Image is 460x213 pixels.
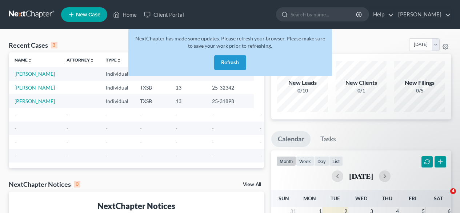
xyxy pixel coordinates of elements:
[260,153,261,159] span: -
[369,8,394,21] a: Help
[176,153,177,159] span: -
[90,58,94,63] i: unfold_more
[67,125,68,131] span: -
[109,8,140,21] a: Home
[117,58,121,63] i: unfold_more
[15,153,16,159] span: -
[106,57,121,63] a: Typeunfold_more
[135,35,325,49] span: NextChapter has made some updates. Please refresh your browser. Please make sure to save your wor...
[277,87,328,94] div: 0/10
[106,125,108,131] span: -
[212,153,214,159] span: -
[51,42,57,48] div: 3
[303,195,316,201] span: Mon
[206,81,254,94] td: 25-32342
[76,12,100,17] span: New Case
[212,111,214,118] span: -
[336,79,387,87] div: New Clients
[291,8,357,21] input: Search by name...
[15,200,258,212] div: NextChapter Notices
[176,139,177,145] span: -
[15,125,16,131] span: -
[277,79,328,87] div: New Leads
[9,180,80,189] div: NextChapter Notices
[100,81,134,94] td: Individual
[140,139,142,145] span: -
[28,58,32,63] i: unfold_more
[212,125,214,131] span: -
[336,87,387,94] div: 0/1
[260,111,261,118] span: -
[355,195,367,201] span: Wed
[134,94,170,108] td: TXSB
[15,57,32,63] a: Nameunfold_more
[100,94,134,108] td: Individual
[15,71,55,77] a: [PERSON_NAME]
[106,139,108,145] span: -
[9,41,57,50] div: Recent Cases
[212,139,214,145] span: -
[15,98,55,104] a: [PERSON_NAME]
[170,81,206,94] td: 13
[106,153,108,159] span: -
[394,79,445,87] div: New Filings
[74,181,80,188] div: 0
[15,111,16,118] span: -
[395,8,451,21] a: [PERSON_NAME]
[140,111,142,118] span: -
[170,94,206,108] td: 13
[243,182,261,187] a: View All
[314,131,343,147] a: Tasks
[67,57,94,63] a: Attorneyunfold_more
[434,195,443,201] span: Sat
[67,111,68,118] span: -
[260,125,261,131] span: -
[435,188,453,206] iframe: Intercom live chat
[100,67,134,80] td: Individual
[296,156,314,166] button: week
[394,87,445,94] div: 0/5
[271,131,311,147] a: Calendar
[67,139,68,145] span: -
[15,139,16,145] span: -
[450,188,456,194] span: 4
[176,125,177,131] span: -
[279,195,289,201] span: Sun
[409,195,416,201] span: Fri
[214,55,246,70] button: Refresh
[140,125,142,131] span: -
[276,156,296,166] button: month
[206,94,254,108] td: 25-31898
[382,195,392,201] span: Thu
[176,111,177,118] span: -
[140,8,188,21] a: Client Portal
[140,153,142,159] span: -
[15,84,55,91] a: [PERSON_NAME]
[106,111,108,118] span: -
[331,195,340,201] span: Tue
[67,153,68,159] span: -
[314,156,329,166] button: day
[134,81,170,94] td: TXSB
[260,139,261,145] span: -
